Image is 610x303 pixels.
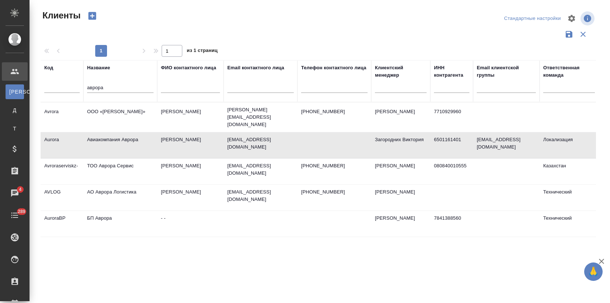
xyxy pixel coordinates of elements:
td: OOO «[PERSON_NAME]» [83,104,157,130]
td: - - [157,211,224,237]
span: Посмотреть информацию [580,11,596,25]
span: [PERSON_NAME] [9,88,20,95]
td: [PERSON_NAME] [157,132,224,158]
td: БП Аврора [83,211,157,237]
td: [PERSON_NAME] [157,104,224,130]
div: Email клиентской группы [477,64,536,79]
p: [EMAIL_ADDRESS][DOMAIN_NAME] [227,188,294,203]
p: [PHONE_NUMBER] [301,108,368,115]
td: Технический [540,185,599,210]
td: 6501161401 [430,132,473,158]
td: 080840010555 [430,159,473,184]
p: [EMAIL_ADDRESS][DOMAIN_NAME] [227,136,294,151]
div: Код [44,64,53,72]
td: Авиакомпания Аврора [83,132,157,158]
div: split button [502,13,563,24]
div: ИНН контрагента [434,64,469,79]
p: [PERSON_NAME][EMAIL_ADDRESS][DOMAIN_NAME] [227,106,294,128]
p: [PHONE_NUMBER] [301,188,368,196]
td: [PERSON_NAME] [371,104,430,130]
a: Д [6,103,24,118]
span: Д [9,107,20,114]
div: Email контактного лица [227,64,284,72]
span: Клиенты [41,10,80,21]
div: Клиентский менеджер [375,64,427,79]
p: [PHONE_NUMBER] [301,162,368,170]
td: [EMAIL_ADDRESS][DOMAIN_NAME] [473,132,540,158]
a: Т [6,121,24,136]
td: 7841388560 [430,211,473,237]
td: АО Аврора Логистика [83,185,157,210]
a: 289 [2,206,28,224]
td: Avroraserviskz- [41,159,83,184]
a: [PERSON_NAME] [6,84,24,99]
button: 🙏 [584,262,603,281]
span: Т [9,125,20,132]
div: Телефон контактного лица [301,64,366,72]
td: Загородних Виктория [371,132,430,158]
button: Сохранить фильтры [562,27,576,41]
td: Технический [540,211,599,237]
td: [PERSON_NAME] [371,211,430,237]
a: 4 [2,184,28,202]
div: Название [87,64,110,72]
div: ФИО контактного лица [161,64,216,72]
td: Aurora [41,132,83,158]
span: Настроить таблицу [563,10,580,27]
div: Ответственная команда [543,64,595,79]
td: Локализация [540,132,599,158]
td: Avrora [41,104,83,130]
td: ТОО Аврора Сервис [83,159,157,184]
td: AVLOG [41,185,83,210]
td: [PERSON_NAME] [157,185,224,210]
td: AuroraBP [41,211,83,237]
span: из 1 страниц [187,46,218,57]
span: 4 [14,186,26,193]
td: Казахстан [540,159,599,184]
p: [EMAIL_ADDRESS][DOMAIN_NAME] [227,162,294,177]
span: 289 [13,208,30,215]
td: [PERSON_NAME] [157,159,224,184]
td: [PERSON_NAME] [371,185,430,210]
button: Создать [83,10,101,22]
td: 7710929960 [430,104,473,130]
td: [PERSON_NAME] [371,159,430,184]
span: 🙏 [587,264,600,279]
button: Сбросить фильтры [576,27,590,41]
